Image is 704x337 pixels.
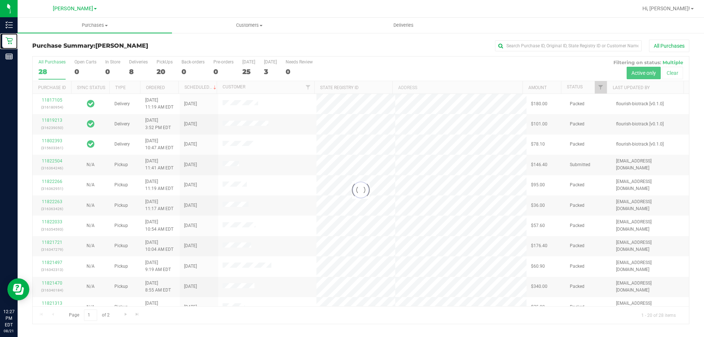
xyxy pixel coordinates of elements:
iframe: Resource center [7,278,29,300]
input: Search Purchase ID, Original ID, State Registry ID or Customer Name... [495,40,642,51]
span: Customers [172,22,326,29]
p: 08/21 [3,328,14,334]
inline-svg: Retail [5,37,13,44]
h3: Purchase Summary: [32,43,251,49]
span: Deliveries [384,22,423,29]
a: Purchases [18,18,172,33]
span: Purchases [18,22,172,29]
p: 12:27 PM EDT [3,308,14,328]
span: [PERSON_NAME] [95,42,148,49]
a: Customers [172,18,326,33]
a: Deliveries [326,18,481,33]
span: Hi, [PERSON_NAME]! [642,6,690,11]
button: All Purchases [649,40,689,52]
inline-svg: Inventory [5,21,13,29]
inline-svg: Reports [5,53,13,60]
span: [PERSON_NAME] [53,6,93,12]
